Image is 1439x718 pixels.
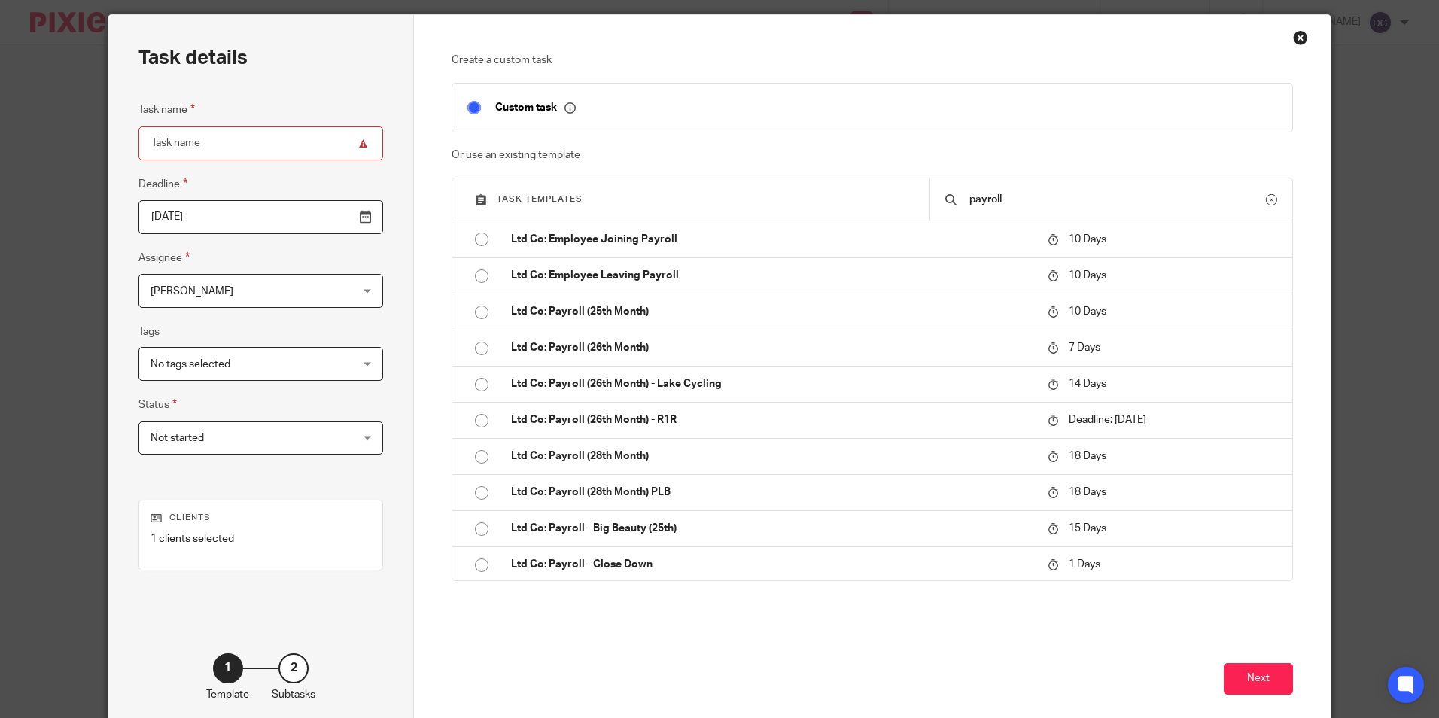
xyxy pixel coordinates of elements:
[138,324,160,339] label: Tags
[138,45,248,71] h2: Task details
[511,521,1033,536] p: Ltd Co: Payroll - Big Beauty (25th)
[968,191,1266,208] input: Search...
[1069,451,1106,461] span: 18 Days
[151,433,204,443] span: Not started
[1069,234,1106,245] span: 10 Days
[511,304,1033,319] p: Ltd Co: Payroll (25th Month)
[495,101,576,114] p: Custom task
[511,485,1033,500] p: Ltd Co: Payroll (28th Month) PLB
[511,232,1033,247] p: Ltd Co: Employee Joining Payroll
[497,195,583,203] span: Task templates
[1069,379,1106,389] span: 14 Days
[452,53,1292,68] p: Create a custom task
[138,396,177,413] label: Status
[1069,415,1146,425] span: Deadline: [DATE]
[1069,342,1100,353] span: 7 Days
[138,126,383,160] input: Task name
[138,101,195,118] label: Task name
[138,200,383,234] input: Pick a date
[272,687,315,702] p: Subtasks
[1069,270,1106,281] span: 10 Days
[452,148,1292,163] p: Or use an existing template
[1069,487,1106,497] span: 18 Days
[213,653,243,683] div: 1
[511,268,1033,283] p: Ltd Co: Employee Leaving Payroll
[1293,30,1308,45] div: Close this dialog window
[511,449,1033,464] p: Ltd Co: Payroll (28th Month)
[278,653,309,683] div: 2
[511,340,1033,355] p: Ltd Co: Payroll (26th Month)
[151,359,230,370] span: No tags selected
[138,249,190,266] label: Assignee
[138,175,187,193] label: Deadline
[1069,559,1100,570] span: 1 Days
[1069,306,1106,317] span: 10 Days
[511,376,1033,391] p: Ltd Co: Payroll (26th Month) - Lake Cycling
[151,531,371,546] p: 1 clients selected
[1069,523,1106,534] span: 15 Days
[206,687,249,702] p: Template
[151,512,371,524] p: Clients
[511,557,1033,572] p: Ltd Co: Payroll - Close Down
[151,286,233,297] span: [PERSON_NAME]
[1224,663,1293,695] button: Next
[511,412,1033,427] p: Ltd Co: Payroll (26th Month) - R1R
